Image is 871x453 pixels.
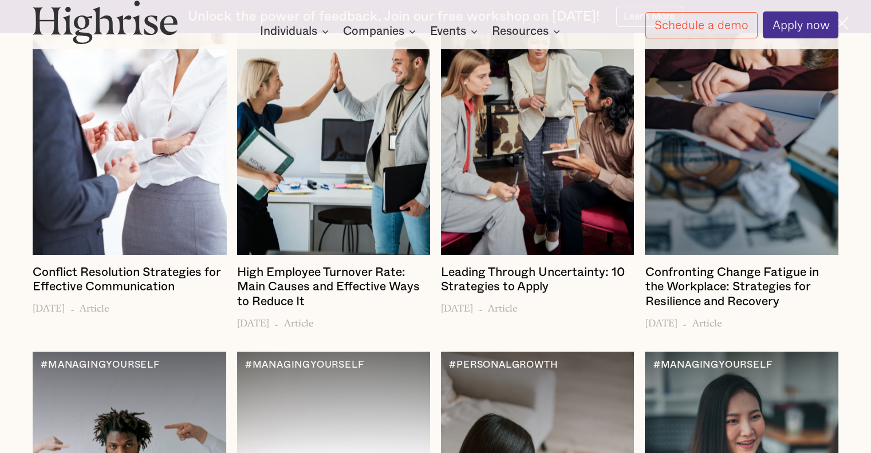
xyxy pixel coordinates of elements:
div: #PERSONALGROWTH [449,360,558,370]
div: Companies [343,25,404,38]
h5: [DATE] [645,314,677,329]
div: Events [430,25,466,38]
a: Schedule a demo [645,12,758,38]
div: Resources [492,25,563,38]
div: Companies [343,25,419,38]
h5: [DATE] [441,299,473,314]
div: #MANAGINGYOURSELF [653,360,773,370]
div: Individuals [260,25,332,38]
h4: High Employee Turnover Rate: Main Causes and Effective Ways to Reduce It [237,265,430,309]
div: #MANAGINGYOURSELF [245,360,365,370]
div: Individuals [260,25,317,38]
h5: [DATE] [237,314,269,329]
h6: - [274,314,278,329]
div: #MANAGINGYOURSELF [41,360,160,370]
h4: Leading Through Uncertainty: 10 Strategies to Apply [441,265,634,294]
h6: - [683,314,687,329]
h5: Article [284,314,314,329]
h5: Article [692,314,722,329]
a: Apply now [763,11,838,38]
h5: Article [80,299,109,314]
h6: - [479,299,483,314]
h6: - [70,299,74,314]
h4: Confronting Change Fatigue in the Workplace: Strategies for Resilience and Recovery [645,265,838,309]
div: Resources [492,25,549,38]
div: Events [430,25,481,38]
h5: Article [488,299,518,314]
h5: [DATE] [33,299,65,314]
h4: Conflict Resolution Strategies for Effective Communication [33,265,226,294]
